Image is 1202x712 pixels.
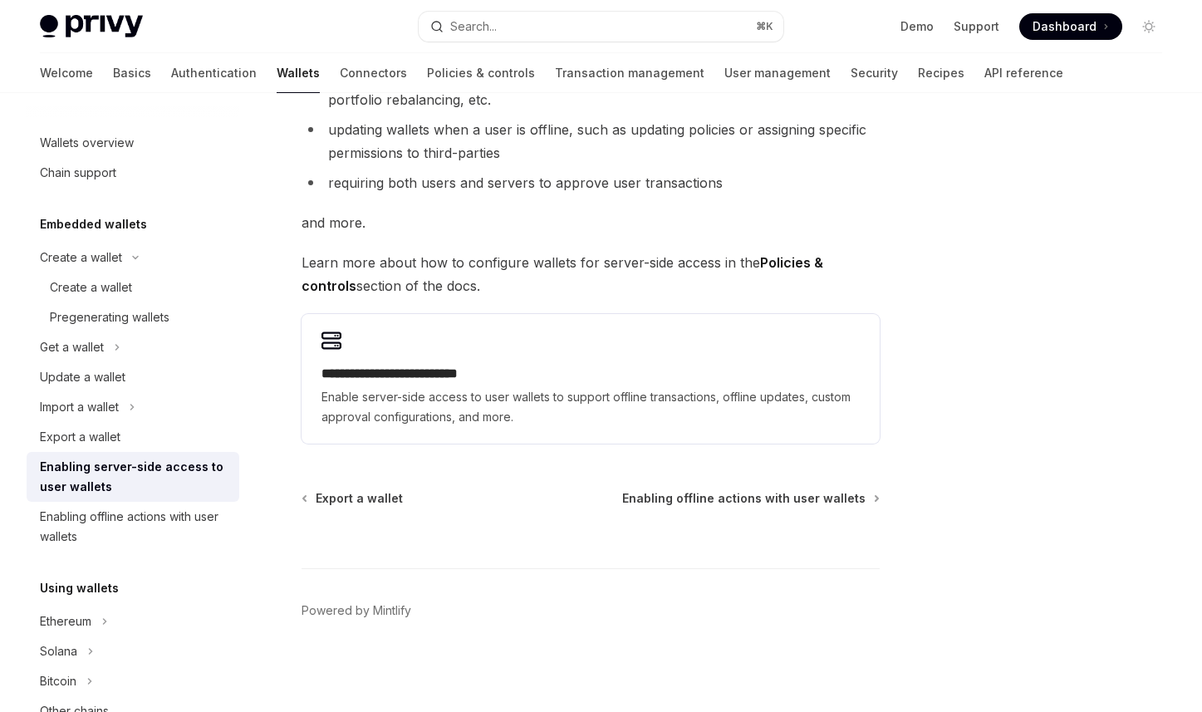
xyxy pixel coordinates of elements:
span: ⌘ K [756,20,773,33]
span: Dashboard [1033,18,1097,35]
div: Enabling server-side access to user wallets [40,457,229,497]
a: Welcome [40,53,93,93]
a: Security [851,53,898,93]
div: Pregenerating wallets [50,307,169,327]
a: API reference [984,53,1063,93]
a: Export a wallet [303,490,403,507]
a: Transaction management [555,53,704,93]
div: Import a wallet [40,397,119,417]
button: Toggle Bitcoin section [27,666,239,696]
div: Solana [40,641,77,661]
button: Toggle Create a wallet section [27,243,239,273]
span: Export a wallet [316,490,403,507]
div: Wallets overview [40,133,134,153]
a: Policies & controls [427,53,535,93]
div: Get a wallet [40,337,104,357]
div: Bitcoin [40,671,76,691]
button: Toggle dark mode [1136,13,1162,40]
a: Update a wallet [27,362,239,392]
li: requiring both users and servers to approve user transactions [302,171,880,194]
a: Pregenerating wallets [27,302,239,332]
a: Enabling server-side access to user wallets [27,452,239,502]
div: Chain support [40,163,116,183]
a: Create a wallet [27,273,239,302]
img: light logo [40,15,143,38]
button: Toggle Ethereum section [27,606,239,636]
span: Enable server-side access to user wallets to support offline transactions, offline updates, custo... [321,387,860,427]
a: Powered by Mintlify [302,602,411,619]
span: Enabling offline actions with user wallets [622,490,866,507]
a: Wallets [277,53,320,93]
button: Toggle Import a wallet section [27,392,239,422]
div: Enabling offline actions with user wallets [40,507,229,547]
h5: Using wallets [40,578,119,598]
a: User management [724,53,831,93]
a: Enabling offline actions with user wallets [622,490,878,507]
button: Toggle Solana section [27,636,239,666]
a: Basics [113,53,151,93]
a: Connectors [340,53,407,93]
li: updating wallets when a user is offline, such as updating policies or assigning specific permissi... [302,118,880,164]
button: Toggle Get a wallet section [27,332,239,362]
a: Wallets overview [27,128,239,158]
div: Export a wallet [40,427,120,447]
a: Dashboard [1019,13,1122,40]
h5: Embedded wallets [40,214,147,234]
button: Open search [419,12,784,42]
span: Learn more about how to configure wallets for server-side access in the section of the docs. [302,251,880,297]
div: Create a wallet [50,277,132,297]
div: Create a wallet [40,248,122,268]
a: Authentication [171,53,257,93]
a: Demo [900,18,934,35]
div: Search... [450,17,497,37]
a: Enabling offline actions with user wallets [27,502,239,552]
div: Ethereum [40,611,91,631]
div: Update a wallet [40,367,125,387]
a: Chain support [27,158,239,188]
a: Recipes [918,53,964,93]
span: and more. [302,211,880,234]
a: Support [954,18,999,35]
a: Export a wallet [27,422,239,452]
